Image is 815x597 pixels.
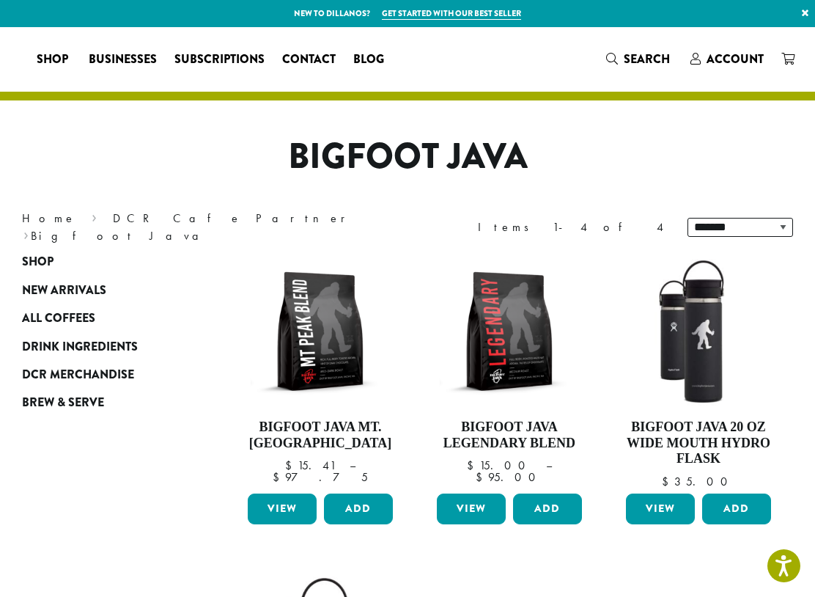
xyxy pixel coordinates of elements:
[28,48,80,71] a: Shop
[662,474,674,489] span: $
[707,51,764,67] span: Account
[22,310,95,328] span: All Coffees
[433,255,586,408] img: BFJ_Legendary_12oz-300x300.png
[22,304,182,332] a: All Coffees
[382,7,521,20] a: Get started with our best seller
[282,51,336,69] span: Contact
[37,51,68,69] span: Shop
[467,458,479,473] span: $
[702,494,771,524] button: Add
[285,458,336,473] bdi: 15.41
[273,469,285,485] span: $
[622,255,775,408] img: LO2867-BFJ-Hydro-Flask-20oz-WM-wFlex-Sip-Lid-Black-300x300.jpg
[662,474,734,489] bdi: 35.00
[622,420,775,467] h4: Bigfoot Java 20 oz Wide Mouth Hydro Flask
[22,210,386,245] nav: Breadcrumb
[22,210,76,226] a: Home
[22,338,138,356] span: Drink Ingredients
[546,458,552,473] span: –
[244,255,397,408] img: BFJ_MtPeak_12oz-300x300.png
[437,494,506,524] a: View
[22,276,182,304] a: New Arrivals
[353,51,384,69] span: Blog
[22,366,134,384] span: DCR Merchandise
[273,469,368,485] bdi: 97.75
[626,494,695,524] a: View
[433,420,586,451] h4: Bigfoot Java Legendary Blend
[624,51,670,67] span: Search
[22,253,54,271] span: Shop
[22,361,182,389] a: DCR Merchandise
[513,494,582,524] button: Add
[22,332,182,360] a: Drink Ingredients
[22,248,182,276] a: Shop
[23,222,29,245] span: ›
[622,255,775,488] a: Bigfoot Java 20 oz Wide Mouth Hydro Flask $35.00
[433,255,586,488] a: Bigfoot Java Legendary Blend
[476,469,488,485] span: $
[89,51,157,69] span: Businesses
[11,136,804,178] h1: Bigfoot Java
[476,469,542,485] bdi: 95.00
[467,458,532,473] bdi: 15.00
[244,420,397,451] h4: Bigfoot Java Mt. [GEOGRAPHIC_DATA]
[92,205,97,227] span: ›
[248,494,317,524] a: View
[285,458,298,473] span: $
[324,494,393,524] button: Add
[244,255,397,488] a: Bigfoot Java Mt. [GEOGRAPHIC_DATA]
[478,219,665,236] div: Items 1-4 of 4
[22,394,104,412] span: Brew & Serve
[22,282,106,300] span: New Arrivals
[113,210,355,226] a: DCR Cafe Partner
[350,458,355,473] span: –
[22,389,182,417] a: Brew & Serve
[597,47,682,71] a: Search
[174,51,265,69] span: Subscriptions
